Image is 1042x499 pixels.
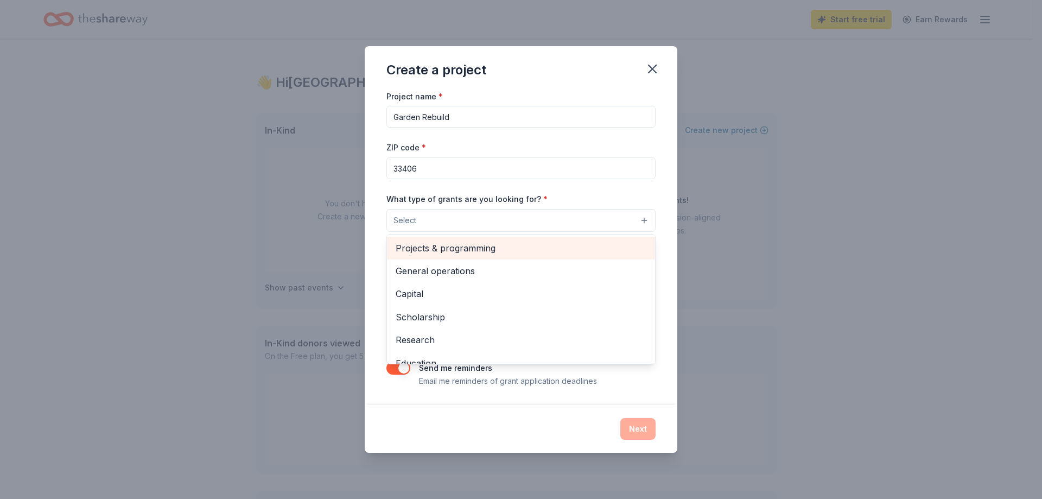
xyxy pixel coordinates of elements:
span: Research [396,333,646,347]
span: General operations [396,264,646,278]
span: Scholarship [396,310,646,324]
button: Select [386,209,656,232]
span: Capital [396,287,646,301]
span: Select [393,214,416,227]
span: Projects & programming [396,241,646,255]
span: Education [396,356,646,370]
div: Select [386,234,656,364]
